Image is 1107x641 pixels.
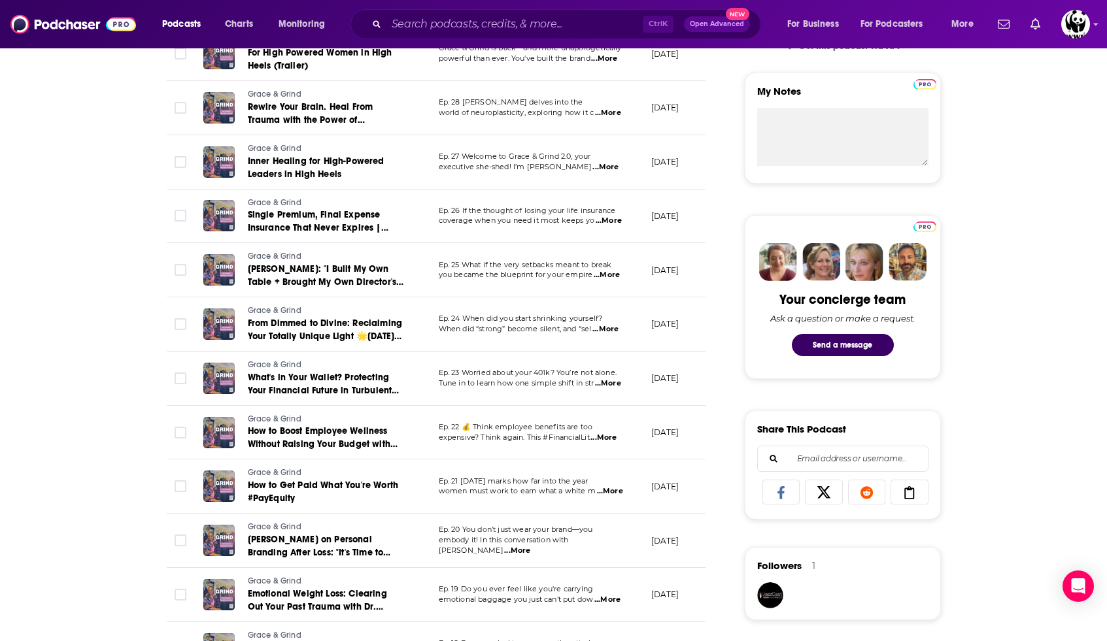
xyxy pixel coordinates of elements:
p: [DATE] [651,156,679,167]
span: Followers [757,559,802,572]
span: powerful than ever. You've built the brand [439,54,590,63]
span: Toggle select row [175,318,186,330]
span: emotional baggage you just can’t put dow [439,595,594,604]
span: Ep. 22 💰 Think employee benefits are too [439,422,593,431]
span: ...More [504,546,530,556]
span: ...More [596,216,622,226]
a: Copy Link [891,480,928,504]
span: women must work to earn what a white m [439,486,596,495]
a: For High Powered Women in High Heels (Trailer) [248,46,405,73]
button: open menu [942,14,990,35]
div: Ask a question or make a request. [770,313,915,323]
span: Ep. 27 Welcome to Grace & Grind 2.0, your [439,152,591,161]
button: Show profile menu [1061,10,1090,39]
button: open menu [778,14,855,35]
span: expensive? Think again. This #FinancialLit [439,433,590,442]
span: Ep. 23 Worried about your 401k? You’re not alone. [439,368,617,377]
span: Toggle select row [175,264,186,276]
span: For Business [787,15,839,33]
a: Share on X/Twitter [805,480,843,504]
a: Emotional Weight Loss: Clearing Out Your Past Trauma with Dr. [PERSON_NAME] [248,587,405,614]
a: Rewire Your Brain. Heal From Trauma with the Power of Neuroplasticity [248,101,405,127]
a: What's in Your Wallet? Protecting Your Financial Future in Turbulent Times with Smart Lock [248,371,405,397]
span: Ep. 28 [PERSON_NAME] delves into the [439,97,583,107]
span: Grace & Grind [248,360,301,369]
a: [PERSON_NAME]: "I Built My Own Table + Brought My Own Director's Chair" [248,263,405,289]
span: world of neuroplasticity, exploring how it c [439,108,594,117]
span: Open Advanced [690,21,744,27]
span: Charts [225,15,253,33]
label: My Notes [757,85,928,108]
img: Podchaser Pro [913,79,936,90]
a: Grace & Grind [248,576,405,587]
p: [DATE] [651,372,679,384]
a: Show notifications dropdown [1025,13,1046,35]
span: Ep. 20 You don’t just wear your brand—you [439,525,593,534]
span: Inner Healing for High-Powered Leaders in High Heels [248,156,384,180]
span: ...More [597,486,623,497]
button: open menu [852,14,942,35]
span: What's in Your Wallet? Protecting Your Financial Future in Turbulent Times with Smart Lock [248,372,400,409]
span: Toggle select row [175,48,186,59]
span: Logged in as MXA_Team [1061,10,1090,39]
span: ...More [594,270,620,280]
span: Grace & Grind [248,576,301,585]
a: Grace & Grind [248,143,405,155]
span: ...More [592,162,619,173]
p: [DATE] [651,318,679,329]
img: Podchaser - Follow, Share and Rate Podcasts [10,12,136,37]
span: ...More [595,378,621,389]
span: Grace & Grind [248,198,301,207]
span: How to Get Paid What You're Worth #PayEquity [248,480,399,504]
span: Toggle select row [175,427,186,438]
span: ...More [594,595,621,605]
span: Ep. 21 [DATE] marks how far into the year [439,476,588,485]
a: Pro website [913,77,936,90]
span: Toggle select row [175,156,186,168]
span: executive she-shed! I’m [PERSON_NAME] [439,162,592,171]
p: [DATE] [651,427,679,438]
span: Toggle select row [175,102,186,114]
a: Grace & Grind [248,305,405,317]
span: Toggle select row [175,589,186,600]
a: Pro website [913,220,936,232]
a: Grace & Grind [248,414,405,425]
button: open menu [269,14,342,35]
a: Inner Healing for High-Powered Leaders in High Heels [248,155,405,181]
span: [PERSON_NAME]: "I Built My Own Table + Brought My Own Director's Chair" [248,263,404,301]
span: How to Boost Employee Wellness Without Raising Your Budget with [PERSON_NAME] [248,425,398,463]
a: Grace & Grind [248,89,405,101]
a: Share on Reddit [848,480,886,504]
span: Grace & Grind [248,468,301,477]
p: [DATE] [651,210,679,222]
span: Grace & Grind [248,90,301,99]
span: Grace & Grind [248,631,301,640]
span: Grace & Grind [248,252,301,261]
a: Show notifications dropdown [993,13,1015,35]
a: Grace & Grind [248,197,405,209]
div: 1 [812,560,815,572]
a: Grace & Grind [248,521,405,533]
span: Ep. 24 When did you start shrinking yourself? [439,314,603,323]
p: [DATE] [651,589,679,600]
span: Grace & Grind [248,522,301,531]
button: open menu [153,14,218,35]
span: New [726,8,749,20]
img: Barbara Profile [802,243,840,281]
a: From Dimmed to Divine: Reclaiming Your Totally Unique Light 🌟[DATE] Edition [248,317,405,343]
span: Tune in to learn how one simple shift in str [439,378,594,387]
span: Single Premium, Final Expense Insurance That Never Expires | Smart Lock | [PERSON_NAME] [248,209,388,246]
h3: Share This Podcast [757,423,846,435]
img: Podchaser Pro [913,222,936,232]
span: embody it! In this conversation with [PERSON_NAME] [439,535,569,555]
span: ...More [591,54,617,64]
span: you became the blueprint for your empire [439,270,593,279]
img: jazzcastpros65473 [757,582,783,608]
span: Grace & Grind [248,414,301,423]
a: Grace & Grind [248,467,405,479]
a: [PERSON_NAME] on Personal Branding After Loss: "It's Time to Change the Narrative!" [248,533,405,559]
span: Ep. 26 If the thought of losing your life insurance [439,206,616,215]
span: Rewire Your Brain. Heal From Trauma with the Power of Neuroplasticity [248,101,373,139]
